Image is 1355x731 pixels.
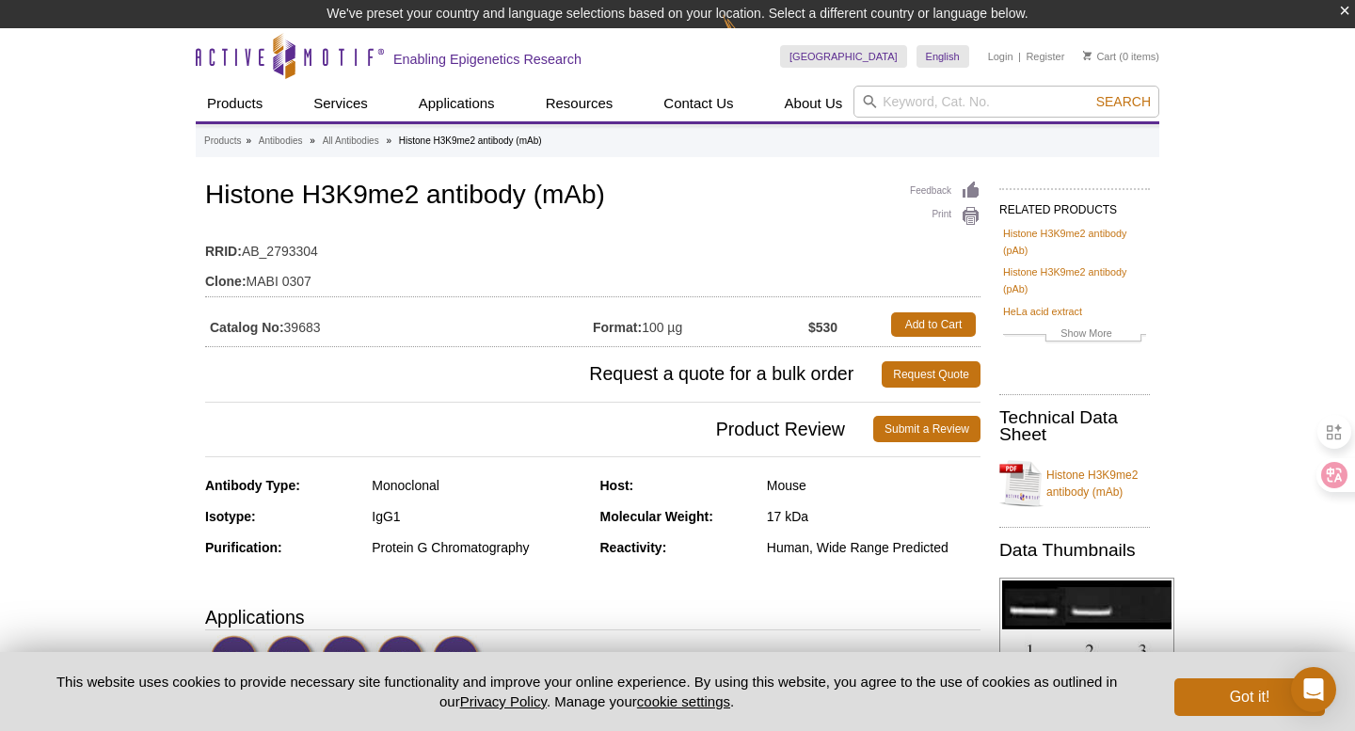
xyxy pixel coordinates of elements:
[999,409,1150,443] h2: Technical Data Sheet
[999,578,1174,666] img: Histone H3K9me2 antibody (mAb) tested by ChIP.
[393,51,582,68] h2: Enabling Epigenetics Research
[1091,93,1156,110] button: Search
[917,45,969,68] a: English
[1083,51,1092,60] img: Your Cart
[205,603,980,631] h3: Applications
[1026,50,1064,63] a: Register
[999,188,1150,222] h2: RELATED PRODUCTS
[372,477,585,494] div: Monoclonal
[205,308,593,342] td: 39683
[205,273,247,290] strong: Clone:
[259,133,303,150] a: Antibodies
[593,319,642,336] strong: Format:
[204,133,241,150] a: Products
[1003,263,1146,297] a: Histone H3K9me2 antibody (pAb)
[1083,50,1116,63] a: Cart
[600,509,713,524] strong: Molecular Weight:
[534,86,625,121] a: Resources
[600,540,667,555] strong: Reactivity:
[205,540,282,555] strong: Purification:
[910,181,980,201] a: Feedback
[376,635,428,687] img: Dot Blot Validated
[873,416,980,442] a: Submit a Review
[1003,303,1082,320] a: HeLa acid extract
[30,672,1143,711] p: This website uses cookies to provide necessary site functionality and improve your online experie...
[205,231,980,262] td: AB_2793304
[1003,225,1146,259] a: Histone H3K9me2 antibody (pAb)
[910,206,980,227] a: Print
[399,135,542,146] li: Histone H3K9me2 antibody (mAb)
[1083,45,1159,68] li: (0 items)
[205,509,256,524] strong: Isotype:
[321,635,373,687] img: Immunofluorescence Validated
[999,455,1150,512] a: Histone H3K9me2 antibody (mAb)
[1018,45,1021,68] li: |
[999,542,1150,559] h2: Data Thumbnails
[205,243,242,260] strong: RRID:
[767,508,980,525] div: 17 kDa
[882,361,980,388] a: Request Quote
[767,477,980,494] div: Mouse
[1291,667,1336,712] div: Open Intercom Messenger
[372,508,585,525] div: IgG1
[853,86,1159,118] input: Keyword, Cat. No.
[593,308,808,342] td: 100 µg
[460,693,547,709] a: Privacy Policy
[310,135,315,146] li: »
[386,135,391,146] li: »
[773,86,854,121] a: About Us
[808,319,837,336] strong: $530
[891,312,976,337] a: Add to Cart
[246,135,251,146] li: »
[767,539,980,556] div: Human, Wide Range Predicted
[205,262,980,292] td: MABI 0307
[265,635,317,687] img: Western Blot Validated
[323,133,379,150] a: All Antibodies
[723,14,773,58] img: Change Here
[600,478,634,493] strong: Host:
[205,361,882,388] span: Request a quote for a bulk order
[988,50,1013,63] a: Login
[407,86,506,121] a: Applications
[210,319,284,336] strong: Catalog No:
[780,45,907,68] a: [GEOGRAPHIC_DATA]
[205,478,300,493] strong: Antibody Type:
[652,86,744,121] a: Contact Us
[205,416,873,442] span: Product Review
[196,86,274,121] a: Products
[205,181,980,213] h1: Histone H3K9me2 antibody (mAb)
[210,635,262,687] img: ChIP Validated
[432,635,484,687] img: Immunocytochemistry Validated
[1096,94,1151,109] span: Search
[1174,678,1325,716] button: Got it!
[372,539,585,556] div: Protein G Chromatography
[1003,325,1146,346] a: Show More
[302,86,379,121] a: Services
[637,693,730,709] button: cookie settings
